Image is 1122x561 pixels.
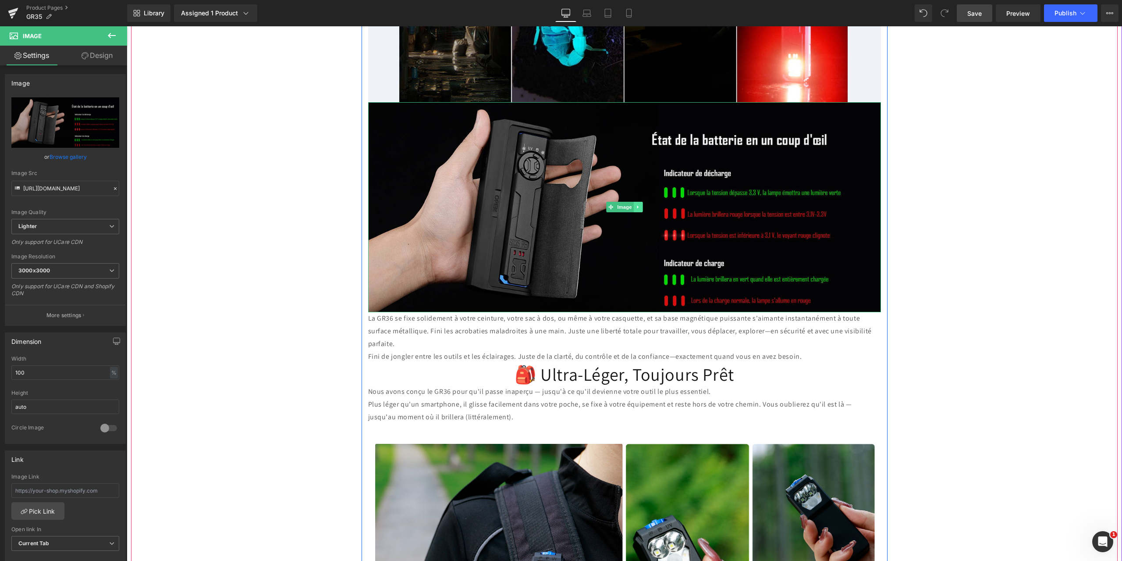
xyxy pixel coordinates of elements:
[1055,10,1076,17] span: Publish
[46,311,82,319] p: More settings
[11,483,119,498] input: https://your-shop.myshopify.com
[11,474,119,480] div: Image Link
[11,181,119,196] input: Link
[181,9,250,18] div: Assigned 1 Product
[597,4,618,22] a: Tablet
[11,424,92,433] div: Circle Image
[1092,531,1113,552] iframe: Intercom live chat
[11,390,119,396] div: Height
[1044,4,1097,22] button: Publish
[11,254,119,260] div: Image Resolution
[127,4,170,22] a: New Library
[936,4,953,22] button: Redo
[1110,531,1117,538] span: 1
[241,324,754,337] p: Fini de jongler entre les outils et les éclairages. Juste de la clarté, du contrôle et de la conf...
[996,4,1040,22] a: Preview
[11,239,119,251] div: Only support for UCare CDN
[11,209,119,215] div: Image Quality
[18,540,50,547] b: Current Tab
[11,152,119,161] div: or
[1101,4,1118,22] button: More
[18,223,37,229] b: Lighter
[555,4,576,22] a: Desktop
[241,286,754,324] p: La GR36 se fixe solidement à votre ceinture, votre sac à dos, ou même à votre casquette, et sa ba...
[241,336,754,359] h1: 🎒 Ultra-Léger, Toujours Prêt
[618,4,639,22] a: Mobile
[1006,9,1030,18] span: Preview
[5,305,125,325] button: More settings
[507,175,516,186] a: Expand / Collapse
[11,283,119,303] div: Only support for UCare CDN and Shopify CDN
[11,502,64,520] a: Pick Link
[241,359,754,372] p: Nous avons conçu le GR36 pour qu'il passe inaperçu — jusqu'à ce qu'il devienne votre outil le plu...
[18,267,50,274] b: 3000x3000
[11,526,119,532] div: Open link In
[11,333,42,345] div: Dimension
[11,170,119,176] div: Image Src
[241,372,754,397] p: Plus léger qu'un smartphone, il glisse facilement dans votre poche, se fixe à votre équipement et...
[26,4,127,11] a: Product Pages
[23,32,42,39] span: Image
[65,46,129,65] a: Design
[576,4,597,22] a: Laptop
[11,356,119,362] div: Width
[915,4,932,22] button: Undo
[110,367,118,379] div: %
[967,9,982,18] span: Save
[11,365,119,380] input: auto
[11,75,30,87] div: Image
[11,451,24,463] div: Link
[489,175,507,186] span: Image
[144,9,164,17] span: Library
[50,149,87,164] a: Browse gallery
[26,13,42,20] span: GR35
[11,400,119,414] input: auto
